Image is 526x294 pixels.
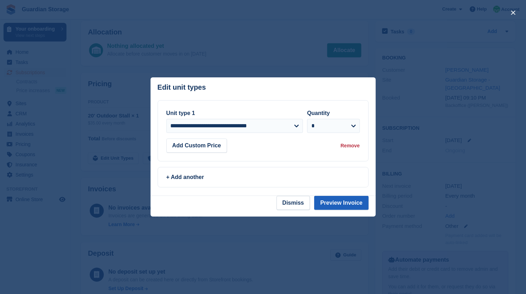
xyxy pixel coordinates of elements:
button: Add Custom Price [166,139,227,153]
button: Dismiss [277,196,310,210]
p: Edit unit types [158,83,206,91]
button: close [508,7,519,18]
div: + Add another [166,173,360,181]
div: Remove [341,142,360,149]
label: Unit type 1 [166,110,195,116]
button: Preview Invoice [314,196,368,210]
a: + Add another [158,167,369,187]
label: Quantity [307,110,330,116]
